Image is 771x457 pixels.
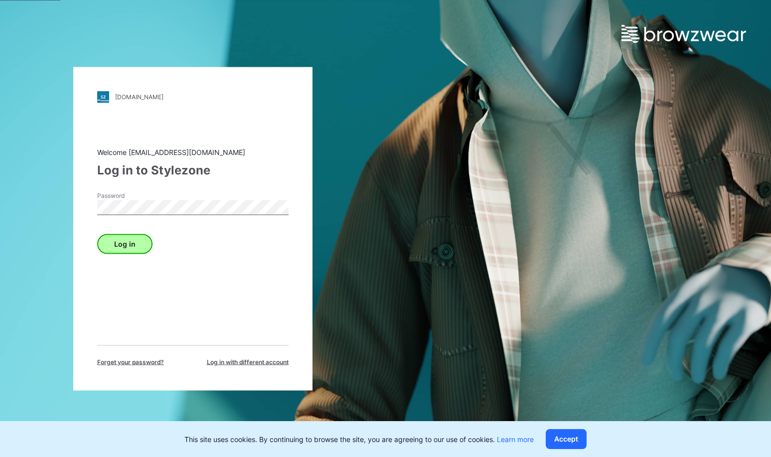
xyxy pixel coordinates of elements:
[97,91,289,103] a: [DOMAIN_NAME]
[497,435,534,444] a: Learn more
[97,191,167,200] label: Password
[97,147,289,157] div: Welcome [EMAIL_ADDRESS][DOMAIN_NAME]
[97,357,164,366] span: Forget your password?
[115,93,163,101] div: [DOMAIN_NAME]
[207,357,289,366] span: Log in with different account
[621,25,746,43] img: browzwear-logo.e42bd6dac1945053ebaf764b6aa21510.svg
[97,161,289,179] div: Log in to Stylezone
[97,91,109,103] img: stylezone-logo.562084cfcfab977791bfbf7441f1a819.svg
[184,434,534,445] p: This site uses cookies. By continuing to browse the site, you are agreeing to our use of cookies.
[97,234,153,254] button: Log in
[546,429,587,449] button: Accept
